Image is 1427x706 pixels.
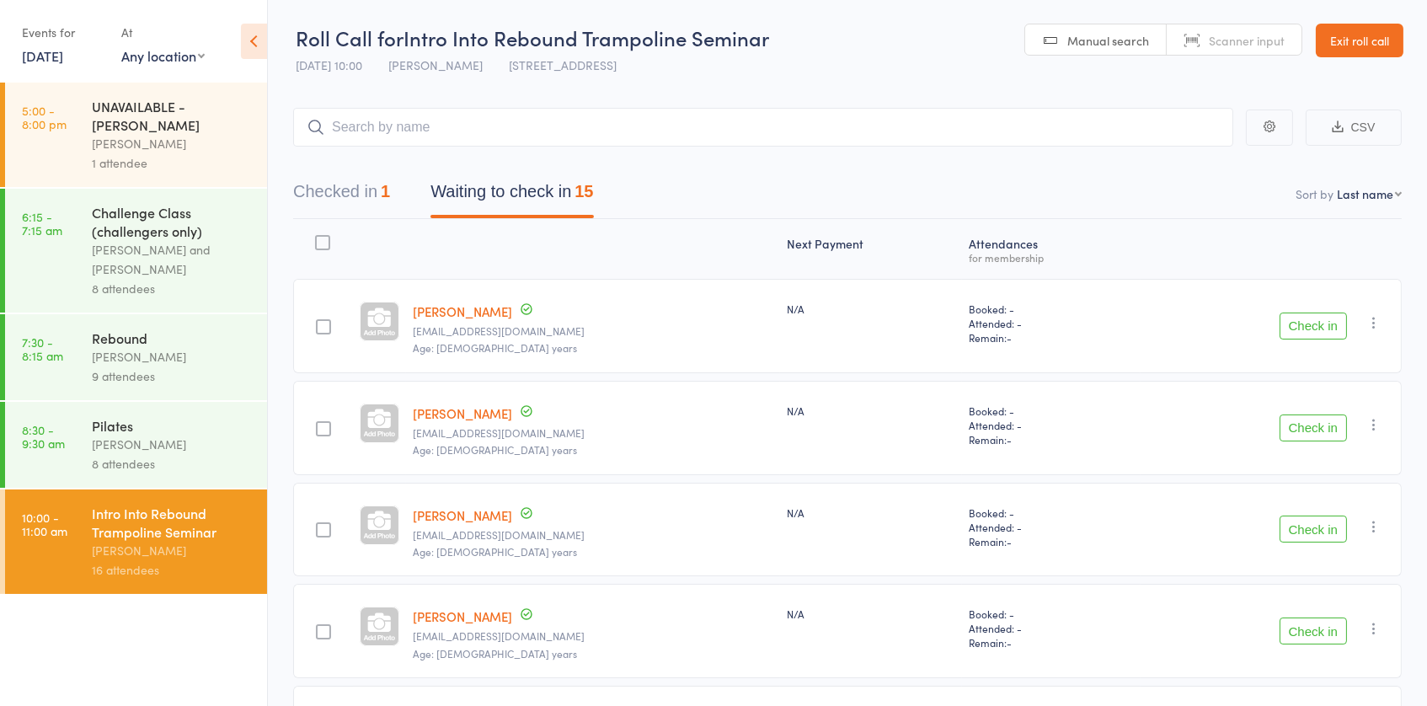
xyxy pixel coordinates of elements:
[969,621,1134,635] span: Attended: -
[413,646,577,661] span: Age: [DEMOGRAPHIC_DATA] years
[1280,618,1347,644] button: Check in
[293,174,390,218] button: Checked in1
[413,325,773,337] small: hkblairs@gmail.com
[509,56,617,73] span: [STREET_ADDRESS]
[92,541,253,560] div: [PERSON_NAME]
[92,416,253,435] div: Pilates
[1067,32,1149,49] span: Manual search
[92,329,253,347] div: Rebound
[787,505,955,520] div: N/A
[5,189,267,313] a: 6:15 -7:15 amChallenge Class (challengers only)[PERSON_NAME] and [PERSON_NAME]8 attendees
[5,83,267,187] a: 5:00 -8:00 pmUNAVAILABLE - [PERSON_NAME][PERSON_NAME]1 attendee
[413,506,512,524] a: [PERSON_NAME]
[969,418,1134,432] span: Attended: -
[969,432,1134,447] span: Remain:
[22,511,67,538] time: 10:00 - 11:00 am
[969,607,1134,621] span: Booked: -
[413,529,773,541] small: dawnccarrick@gmail.com
[1209,32,1285,49] span: Scanner input
[388,56,483,73] span: [PERSON_NAME]
[92,279,253,298] div: 8 attendees
[1316,24,1403,57] a: Exit roll call
[5,489,267,594] a: 10:00 -11:00 amIntro Into Rebound Trampoline Seminar[PERSON_NAME]16 attendees
[381,182,390,201] div: 1
[296,24,404,51] span: Roll Call for
[413,302,512,320] a: [PERSON_NAME]
[575,182,593,201] div: 15
[1007,534,1012,548] span: -
[92,435,253,454] div: [PERSON_NAME]
[969,330,1134,345] span: Remain:
[92,366,253,386] div: 9 attendees
[92,97,253,134] div: UNAVAILABLE - [PERSON_NAME]
[787,302,955,316] div: N/A
[22,19,104,46] div: Events for
[787,404,955,418] div: N/A
[413,404,512,422] a: [PERSON_NAME]
[969,635,1134,650] span: Remain:
[1007,432,1012,447] span: -
[969,534,1134,548] span: Remain:
[413,607,512,625] a: [PERSON_NAME]
[969,302,1134,316] span: Booked: -
[92,240,253,279] div: [PERSON_NAME] and [PERSON_NAME]
[962,227,1141,271] div: Atten­dances
[969,404,1134,418] span: Booked: -
[413,442,577,457] span: Age: [DEMOGRAPHIC_DATA] years
[92,134,253,153] div: [PERSON_NAME]
[22,423,65,450] time: 8:30 - 9:30 am
[121,19,205,46] div: At
[5,314,267,400] a: 7:30 -8:15 amRebound[PERSON_NAME]9 attendees
[92,203,253,240] div: Challenge Class (challengers only)
[969,316,1134,330] span: Attended: -
[780,227,962,271] div: Next Payment
[1337,185,1393,202] div: Last name
[92,153,253,173] div: 1 attendee
[121,46,205,65] div: Any location
[969,505,1134,520] span: Booked: -
[413,544,577,559] span: Age: [DEMOGRAPHIC_DATA] years
[413,630,773,642] small: juliecat@bigpond.com
[1280,516,1347,543] button: Check in
[92,347,253,366] div: [PERSON_NAME]
[22,335,63,362] time: 7:30 - 8:15 am
[404,24,769,51] span: Intro Into Rebound Trampoline Seminar
[1306,110,1402,146] button: CSV
[413,427,773,439] small: georgabrown333@gmail.com
[5,402,267,488] a: 8:30 -9:30 amPilates[PERSON_NAME]8 attendees
[92,504,253,541] div: Intro Into Rebound Trampoline Seminar
[413,340,577,355] span: Age: [DEMOGRAPHIC_DATA] years
[1007,330,1012,345] span: -
[1280,415,1347,441] button: Check in
[22,46,63,65] a: [DATE]
[22,210,62,237] time: 6:15 - 7:15 am
[293,108,1233,147] input: Search by name
[969,252,1134,263] div: for membership
[1296,185,1333,202] label: Sort by
[1280,313,1347,340] button: Check in
[1007,635,1012,650] span: -
[92,454,253,473] div: 8 attendees
[22,104,67,131] time: 5:00 - 8:00 pm
[296,56,362,73] span: [DATE] 10:00
[787,607,955,621] div: N/A
[92,560,253,580] div: 16 attendees
[969,520,1134,534] span: Attended: -
[430,174,593,218] button: Waiting to check in15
